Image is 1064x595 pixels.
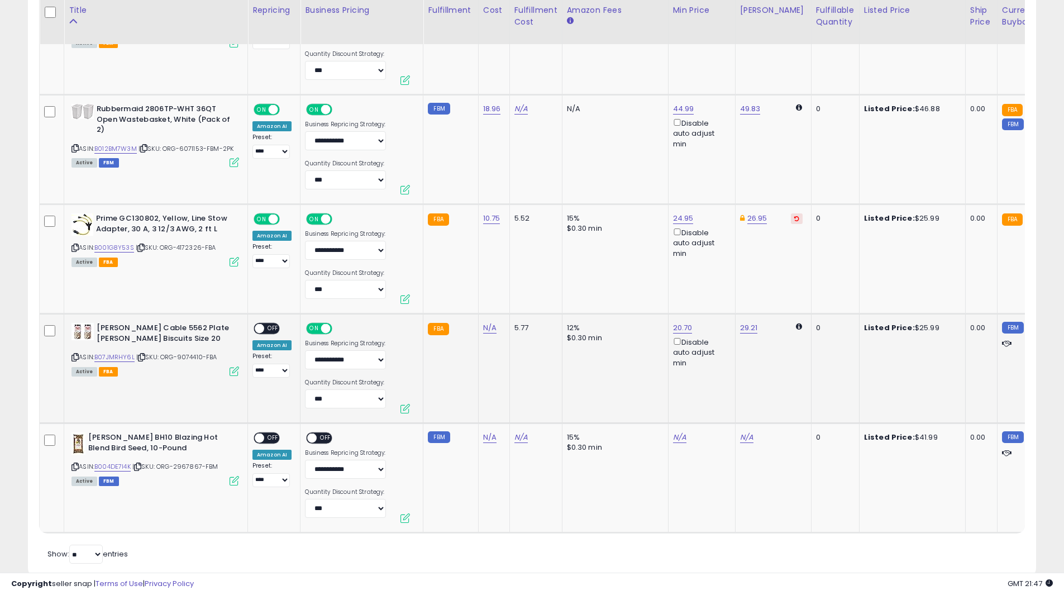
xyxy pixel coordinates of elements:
div: Business Pricing [305,4,418,16]
div: 5.77 [514,323,554,333]
span: FBA [99,258,118,267]
label: Business Repricing Strategy: [305,340,386,348]
a: 18.96 [483,103,501,115]
span: OFF [331,215,349,224]
i: Revert to store-level Dynamic Max Price [794,216,799,221]
a: N/A [673,432,686,443]
img: 51+I61UCxrL._SL40_.jpg [71,432,85,455]
div: 12% [567,323,660,333]
i: Calculated using Dynamic Max Price. [796,104,802,111]
a: 49.83 [740,103,761,115]
div: Preset: [252,243,292,268]
span: FBM [99,158,119,168]
div: Preset: [252,134,292,159]
span: OFF [278,105,296,115]
span: All listings currently available for purchase on Amazon [71,367,97,377]
span: ON [308,105,322,115]
div: 15% [567,213,660,223]
small: FBM [1002,118,1024,130]
span: | SKU: ORG-6071153-FBM-2PK [139,144,233,153]
span: ON [308,215,322,224]
div: Amazon Fees [567,4,664,16]
small: FBM [428,431,450,443]
div: Min Price [673,4,731,16]
div: Amazon AI [252,340,292,350]
div: $0.30 min [567,442,660,453]
span: All listings currently available for purchase on Amazon [71,477,97,486]
span: | SKU: ORG-9074410-FBA [136,353,217,361]
div: $0.30 min [567,333,660,343]
small: FBA [428,323,448,335]
div: Fulfillment Cost [514,4,557,28]
small: FBM [1002,431,1024,443]
div: Current Buybox Price [1002,4,1060,28]
a: 10.75 [483,213,500,224]
img: 415RMi9+JdL._SL40_.jpg [71,213,93,236]
div: $41.99 [864,432,957,442]
img: 21UT7U6odNL._SL40_.jpg [71,104,94,119]
label: Business Repricing Strategy: [305,449,386,457]
div: 0 [816,323,851,333]
span: OFF [331,324,349,334]
div: 0.00 [970,104,989,114]
a: B012BM7W3M [94,144,137,154]
span: OFF [278,215,296,224]
a: 29.21 [740,322,758,334]
div: N/A [567,104,660,114]
div: Cost [483,4,505,16]
div: Amazon AI [252,231,292,241]
label: Quantity Discount Strategy: [305,269,386,277]
a: N/A [483,432,497,443]
a: 20.70 [673,322,693,334]
label: Quantity Discount Strategy: [305,50,386,58]
a: 26.95 [747,213,767,224]
div: $46.88 [864,104,957,114]
span: Show: entries [47,549,128,559]
div: seller snap | | [11,579,194,589]
b: Listed Price: [864,103,915,114]
small: FBA [1002,104,1023,116]
a: B004DE7I4K [94,462,131,472]
span: 2025-08-11 21:47 GMT [1008,578,1053,589]
small: Amazon Fees. [567,16,574,26]
b: Listed Price: [864,322,915,333]
div: Ship Price [970,4,993,28]
small: FBM [1002,322,1024,334]
div: [PERSON_NAME] [740,4,807,16]
i: This overrides the store level Dynamic Max Price for this listing [740,215,745,222]
span: | SKU: ORG-4172326-FBA [136,243,216,252]
div: Preset: [252,353,292,378]
div: $25.99 [864,323,957,333]
div: $0.30 min [567,223,660,234]
div: Disable auto adjust min [673,336,727,368]
div: ASIN: [71,323,239,375]
a: Terms of Use [96,578,143,589]
div: 0 [816,104,851,114]
div: Listed Price [864,4,961,16]
small: FBA [1002,213,1023,226]
span: OFF [331,105,349,115]
div: 0 [816,432,851,442]
label: Quantity Discount Strategy: [305,160,386,168]
a: B001G8Y53S [94,243,134,253]
div: Fulfillment [428,4,473,16]
small: FBA [428,213,448,226]
a: B07JMRHY6L [94,353,135,362]
label: Business Repricing Strategy: [305,121,386,128]
i: Calculated using Dynamic Max Price. [796,323,802,330]
span: FBM [99,477,119,486]
span: OFF [264,434,282,443]
b: Listed Price: [864,432,915,442]
div: Preset: [252,462,292,487]
div: Fulfillable Quantity [816,4,855,28]
a: 24.95 [673,213,694,224]
span: | SKU: ORG-2967867-FBM [132,462,218,471]
div: Disable auto adjust min [673,117,727,149]
b: Prime GC130802, Yellow, Line Stow Adapter, 30 A, 3 12/3 AWG, 2 ft L [96,213,232,237]
span: OFF [264,324,282,334]
span: FBA [99,367,118,377]
div: ASIN: [71,213,239,265]
a: 44.99 [673,103,694,115]
div: 0.00 [970,323,989,333]
strong: Copyright [11,578,52,589]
